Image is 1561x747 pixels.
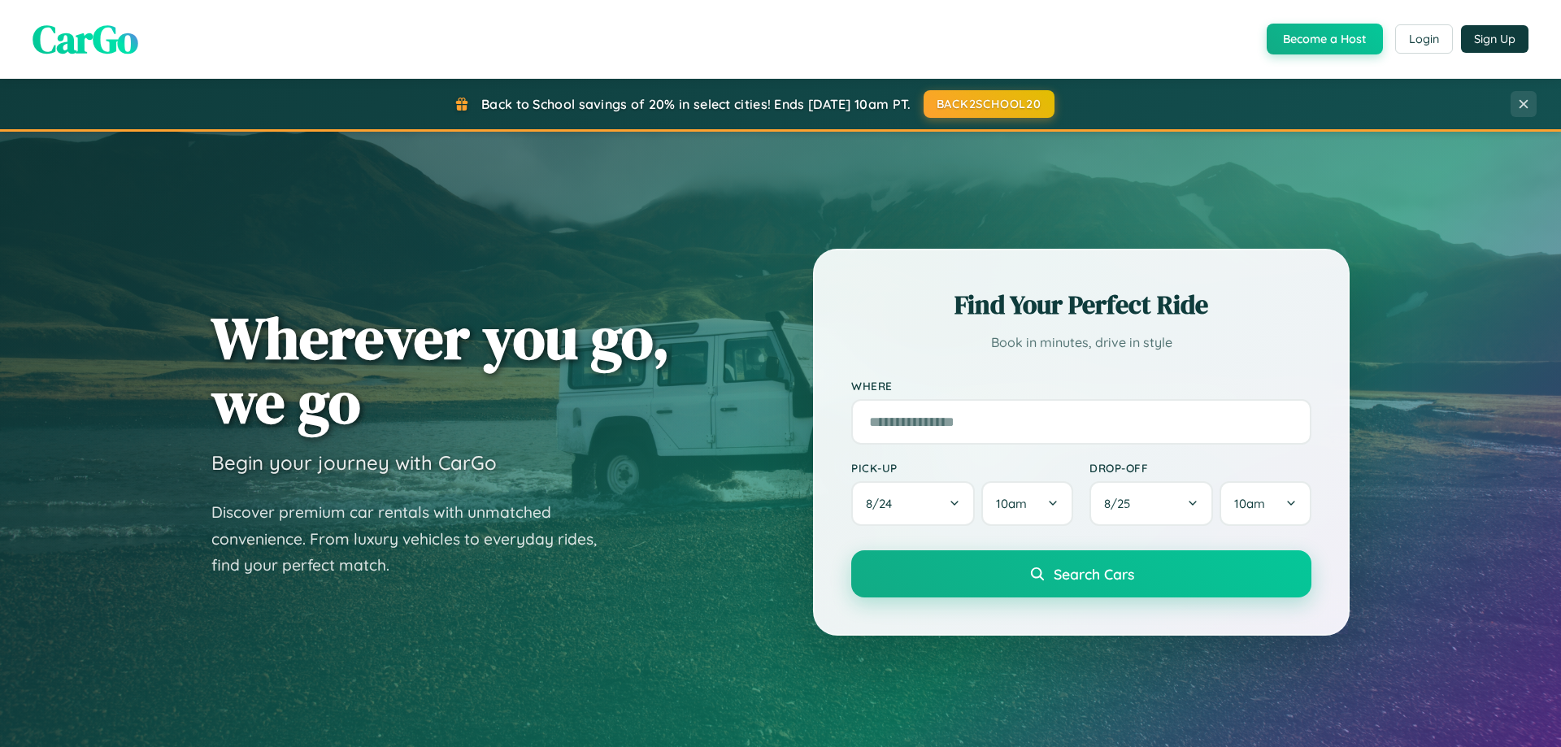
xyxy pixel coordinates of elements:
span: 8 / 24 [866,496,900,511]
label: Pick-up [851,461,1073,475]
span: CarGo [33,12,138,66]
button: 10am [1220,481,1311,526]
button: BACK2SCHOOL20 [924,90,1054,118]
h1: Wherever you go, we go [211,306,670,434]
button: Become a Host [1267,24,1383,54]
span: Search Cars [1054,565,1134,583]
span: 10am [1234,496,1265,511]
label: Where [851,379,1311,393]
p: Discover premium car rentals with unmatched convenience. From luxury vehicles to everyday rides, ... [211,499,618,579]
button: Login [1395,24,1453,54]
button: 8/25 [1089,481,1213,526]
button: 8/24 [851,481,975,526]
button: Sign Up [1461,25,1528,53]
span: 8 / 25 [1104,496,1138,511]
span: 10am [996,496,1027,511]
span: Back to School savings of 20% in select cities! Ends [DATE] 10am PT. [481,96,911,112]
h2: Find Your Perfect Ride [851,287,1311,323]
h3: Begin your journey with CarGo [211,450,497,475]
label: Drop-off [1089,461,1311,475]
button: 10am [981,481,1073,526]
button: Search Cars [851,550,1311,597]
p: Book in minutes, drive in style [851,331,1311,354]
